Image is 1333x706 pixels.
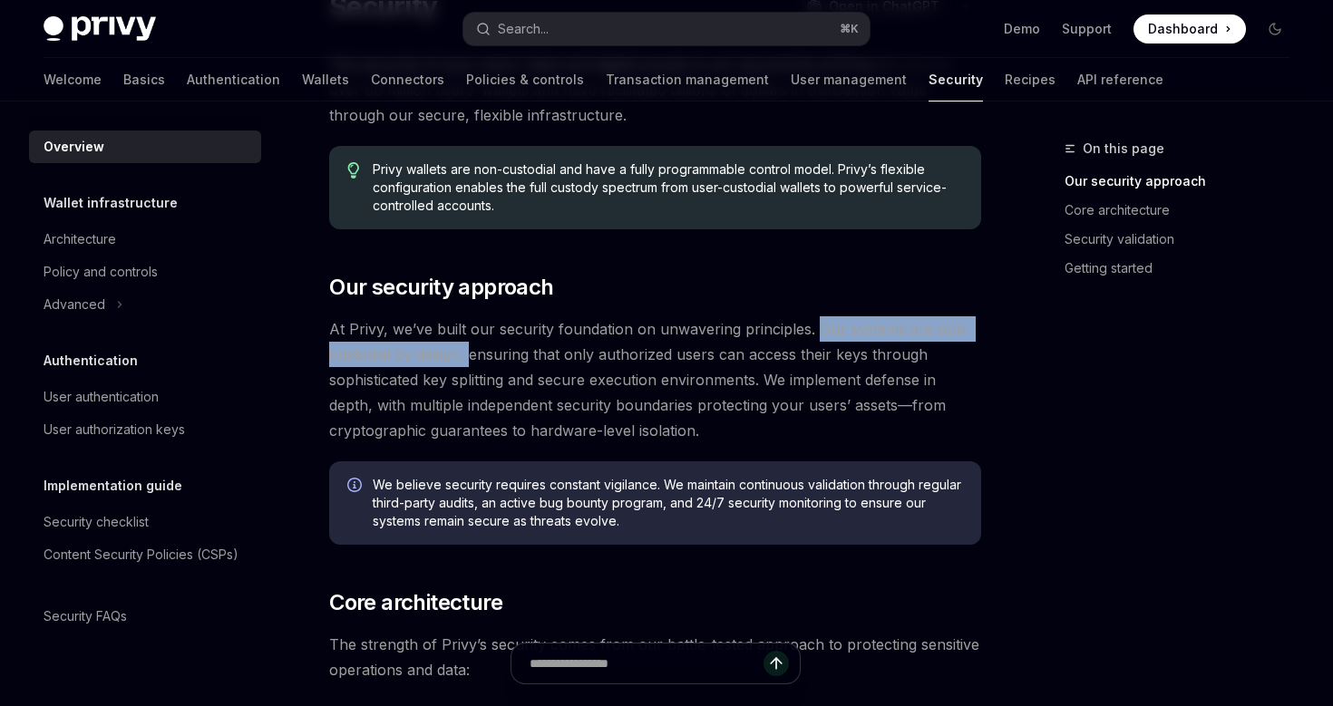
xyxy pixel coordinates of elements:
[29,131,261,163] a: Overview
[1005,58,1056,102] a: Recipes
[29,381,261,413] a: User authentication
[1148,20,1218,38] span: Dashboard
[44,511,149,533] div: Security checklist
[29,506,261,538] a: Security checklist
[1065,167,1304,196] a: Our security approach
[302,58,349,102] a: Wallets
[791,58,907,102] a: User management
[347,162,360,179] svg: Tip
[1260,15,1289,44] button: Toggle dark mode
[347,478,365,496] svg: Info
[44,58,102,102] a: Welcome
[29,223,261,256] a: Architecture
[44,228,116,250] div: Architecture
[44,605,127,627] div: Security FAQs
[329,632,981,682] span: The strength of Privy’s security comes from our battle-tested approach to protecting sensitive op...
[373,160,963,215] span: Privy wallets are non-custodial and have a fully programmable control model. Privy’s flexible con...
[44,136,104,158] div: Overview
[44,192,178,214] h5: Wallet infrastructure
[840,22,859,36] span: ⌘ K
[44,350,138,372] h5: Authentication
[929,58,983,102] a: Security
[44,544,238,566] div: Content Security Policies (CSPs)
[764,651,789,676] button: Send message
[373,476,963,530] span: We believe security requires constant vigilance. We maintain continuous validation through regula...
[187,58,280,102] a: Authentication
[44,475,182,497] h5: Implementation guide
[29,288,261,321] button: Advanced
[44,16,156,42] img: dark logo
[1065,225,1304,254] a: Security validation
[530,643,764,683] input: Ask a question...
[329,316,981,443] span: At Privy, we’ve built our security foundation on unwavering principles. Our systems are non-custo...
[1065,254,1304,283] a: Getting started
[123,58,165,102] a: Basics
[1065,196,1304,225] a: Core architecture
[329,273,553,302] span: Our security approach
[1077,58,1163,102] a: API reference
[498,18,549,40] div: Search...
[329,588,502,617] span: Core architecture
[44,419,185,440] div: User authorization keys
[1083,138,1164,160] span: On this page
[44,261,158,283] div: Policy and controls
[606,58,769,102] a: Transaction management
[371,58,444,102] a: Connectors
[44,386,159,408] div: User authentication
[44,294,105,315] div: Advanced
[466,58,584,102] a: Policies & controls
[29,600,261,633] a: Security FAQs
[463,13,869,45] button: Search...⌘K
[1062,20,1112,38] a: Support
[29,413,261,446] a: User authorization keys
[29,256,261,288] a: Policy and controls
[1004,20,1040,38] a: Demo
[1134,15,1246,44] a: Dashboard
[29,538,261,571] a: Content Security Policies (CSPs)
